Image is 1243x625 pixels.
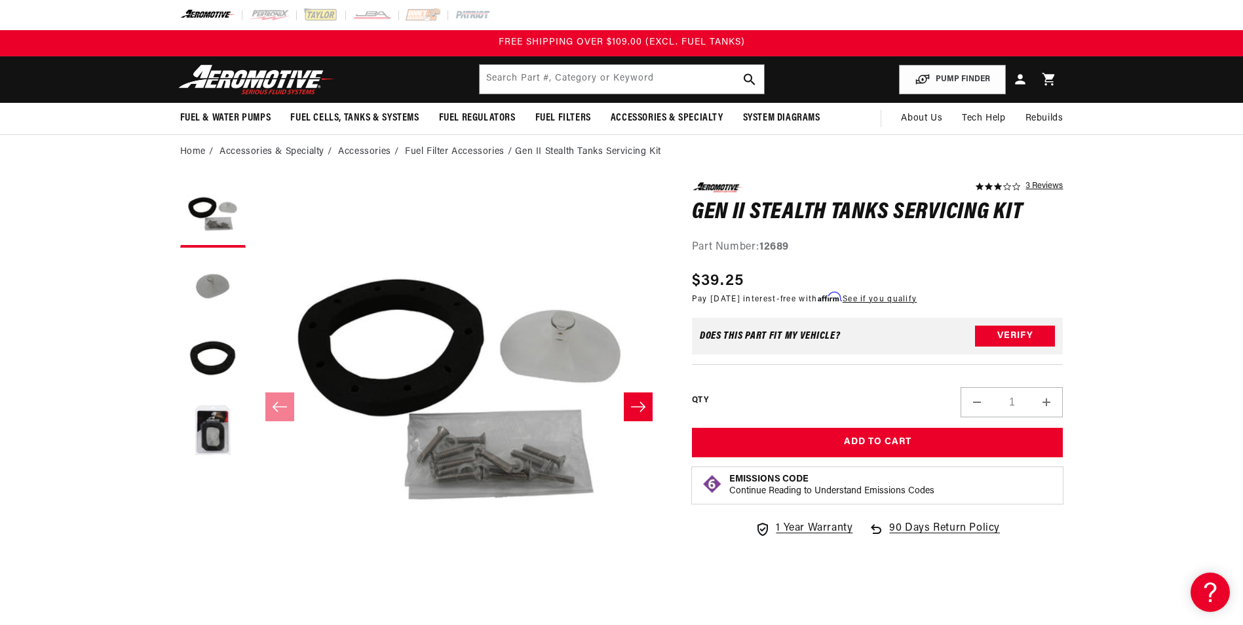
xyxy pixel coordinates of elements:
[180,145,206,159] a: Home
[624,392,653,421] button: Slide right
[601,103,733,134] summary: Accessories & Specialty
[180,145,1063,159] nav: breadcrumbs
[535,111,591,125] span: Fuel Filters
[901,113,942,123] span: About Us
[899,65,1006,94] button: PUMP FINDER
[515,145,660,159] li: Gen II Stealth Tanks Servicing Kit
[692,395,708,406] label: QTY
[175,64,339,95] img: Aeromotive
[170,103,281,134] summary: Fuel & Water Pumps
[735,65,764,94] button: search button
[180,254,246,320] button: Load image 2 in gallery view
[759,242,789,252] strong: 12689
[439,111,516,125] span: Fuel Regulators
[1025,111,1063,126] span: Rebuilds
[729,485,934,497] p: Continue Reading to Understand Emissions Codes
[499,37,745,47] span: FREE SHIPPING OVER $109.00 (EXCL. FUEL TANKS)
[729,474,934,497] button: Emissions CodeContinue Reading to Understand Emissions Codes
[702,474,723,495] img: Emissions code
[220,145,335,159] li: Accessories & Specialty
[290,111,419,125] span: Fuel Cells, Tanks & Systems
[975,326,1055,347] button: Verify
[338,145,391,159] a: Accessories
[818,292,841,302] span: Affirm
[692,239,1063,256] div: Part Number:
[280,103,429,134] summary: Fuel Cells, Tanks & Systems
[692,293,917,305] p: Pay [DATE] interest-free with .
[843,295,917,303] a: See if you qualify - Learn more about Affirm Financing (opens in modal)
[611,111,723,125] span: Accessories & Specialty
[733,103,830,134] summary: System Diagrams
[692,428,1063,457] button: Add to Cart
[889,520,1000,550] span: 90 Days Return Policy
[776,520,852,537] span: 1 Year Warranty
[429,103,526,134] summary: Fuel Regulators
[180,326,246,392] button: Load image 3 in gallery view
[962,111,1005,126] span: Tech Help
[692,269,744,293] span: $39.25
[265,392,294,421] button: Slide left
[952,103,1015,134] summary: Tech Help
[180,182,246,248] button: Load image 1 in gallery view
[1016,103,1073,134] summary: Rebuilds
[180,398,246,464] button: Load image 4 in gallery view
[405,145,505,159] a: Fuel Filter Accessories
[743,111,820,125] span: System Diagrams
[891,103,952,134] a: About Us
[729,474,809,484] strong: Emissions Code
[868,520,1000,550] a: 90 Days Return Policy
[755,520,852,537] a: 1 Year Warranty
[480,65,764,94] input: Search by Part Number, Category or Keyword
[526,103,601,134] summary: Fuel Filters
[180,111,271,125] span: Fuel & Water Pumps
[692,202,1063,223] h1: Gen II Stealth Tanks Servicing Kit
[1025,182,1063,191] a: 3 reviews
[700,331,841,341] div: Does This part fit My vehicle?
